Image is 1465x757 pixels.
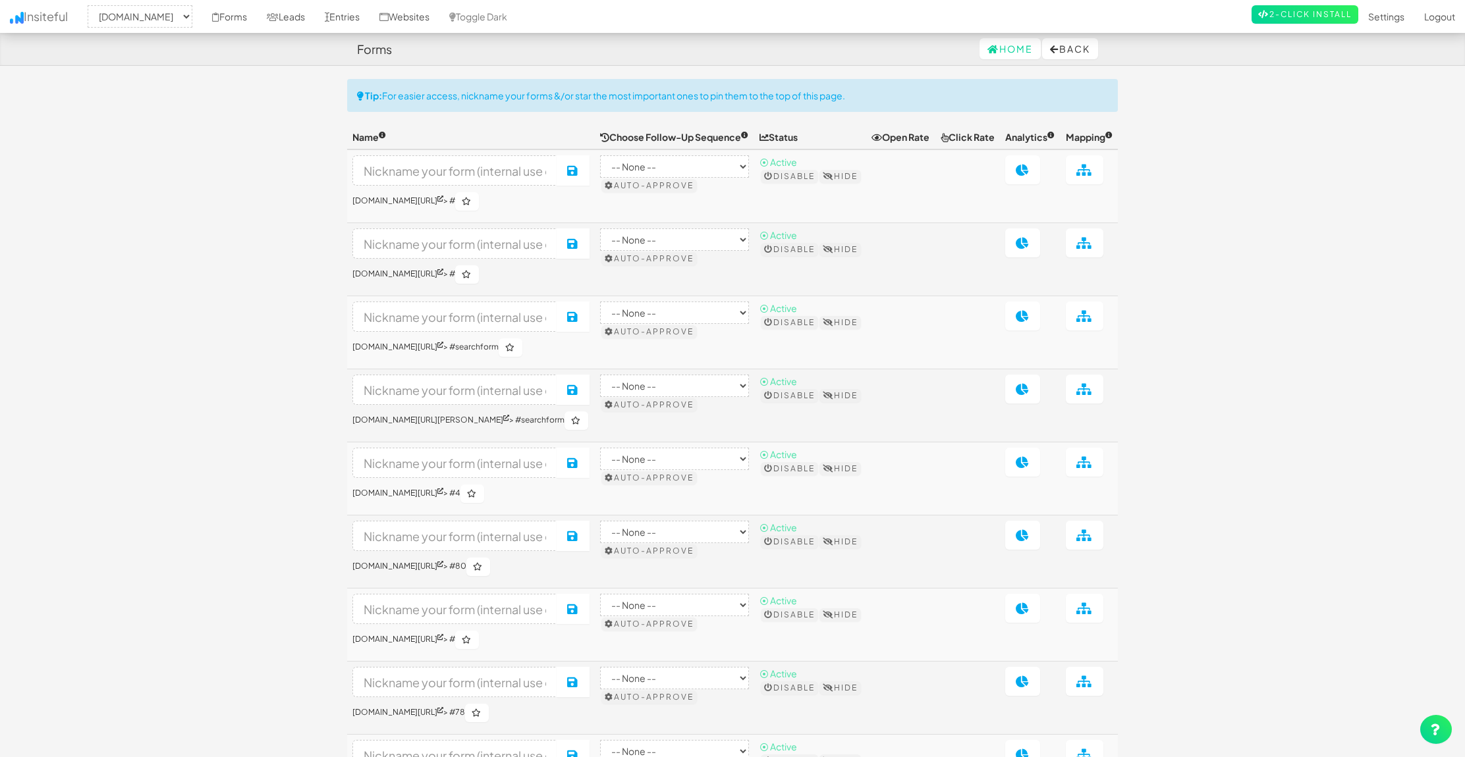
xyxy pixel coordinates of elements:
[357,43,392,56] h4: Forms
[352,488,443,498] a: [DOMAIN_NAME][URL]
[352,375,557,405] input: Nickname your form (internal use only)
[352,631,590,649] h6: > #
[935,125,1000,149] th: Click Rate
[761,170,818,183] button: Disable
[601,617,697,631] button: Auto-approve
[601,252,697,265] button: Auto-approve
[352,192,590,211] h6: > #
[819,681,861,694] button: Hide
[365,90,382,101] strong: Tip:
[760,156,797,168] span: ⦿ Active
[819,535,861,548] button: Hide
[819,608,861,621] button: Hide
[819,462,861,475] button: Hide
[352,301,557,332] input: Nickname your form (internal use only)
[760,448,797,460] span: ⦿ Active
[760,667,797,679] span: ⦿ Active
[352,269,443,278] a: [DOMAIN_NAME][URL]
[1005,131,1055,143] span: Analytics
[352,411,590,430] h6: > #searchform
[352,131,386,143] span: Name
[352,342,443,352] a: [DOMAIN_NAME][URL]
[352,196,443,205] a: [DOMAIN_NAME][URL]
[601,398,697,411] button: Auto-approve
[760,229,797,241] span: ⦿ Active
[352,415,509,425] a: [DOMAIN_NAME][URL][PERSON_NAME]
[761,462,818,475] button: Disable
[819,316,861,329] button: Hide
[760,302,797,314] span: ⦿ Active
[761,681,818,694] button: Disable
[352,338,590,357] h6: > #searchform
[352,707,443,717] a: [DOMAIN_NAME][URL]
[980,38,1041,59] a: Home
[352,521,557,551] input: Nickname your form (internal use only)
[600,131,748,143] span: Choose Follow-Up Sequence
[352,667,557,697] input: Nickname your form (internal use only)
[352,594,557,624] input: Nickname your form (internal use only)
[1066,131,1113,143] span: Mapping
[819,389,861,402] button: Hide
[819,170,861,183] button: Hide
[601,544,697,558] button: Auto-approve
[761,316,818,329] button: Disable
[601,179,697,192] button: Auto-approve
[352,634,443,644] a: [DOMAIN_NAME][URL]
[601,691,697,704] button: Auto-approve
[866,125,935,149] th: Open Rate
[760,594,797,606] span: ⦿ Active
[352,265,590,284] h6: > #
[352,561,443,571] a: [DOMAIN_NAME][URL]
[819,243,861,256] button: Hide
[760,521,797,533] span: ⦿ Active
[601,325,697,338] button: Auto-approve
[352,484,590,503] h6: > #4
[10,12,24,24] img: icon.png
[754,125,867,149] th: Status
[347,79,1118,112] div: For easier access, nickname your forms &/or star the most important ones to pin them to the top o...
[352,704,590,722] h6: > #78
[601,471,697,484] button: Auto-approve
[760,375,797,387] span: ⦿ Active
[760,741,797,752] span: ⦿ Active
[1042,38,1098,59] button: Back
[1252,5,1358,24] a: 2-Click Install
[352,448,557,478] input: Nickname your form (internal use only)
[352,155,557,186] input: Nickname your form (internal use only)
[761,389,818,402] button: Disable
[761,535,818,548] button: Disable
[352,558,590,576] h6: > #80
[352,228,557,259] input: Nickname your form (internal use only)
[761,243,818,256] button: Disable
[761,608,818,621] button: Disable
